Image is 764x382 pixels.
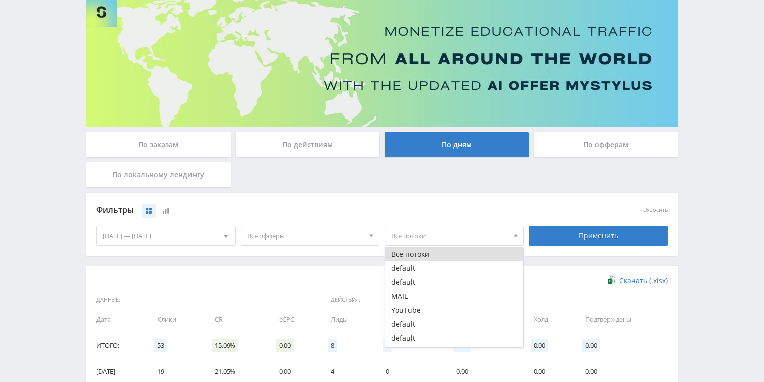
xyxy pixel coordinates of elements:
button: default [385,275,523,289]
div: Фильтры [96,203,524,218]
div: По действиям [236,132,380,157]
span: 0.00 [276,339,294,352]
td: Продажи [375,308,446,331]
span: 15.09% [212,339,238,352]
button: default [385,345,523,359]
span: 0 [383,339,392,352]
div: Применить [529,226,668,246]
div: По офферам [534,132,678,157]
span: Все офферы [247,226,364,245]
td: eCPC [269,308,321,331]
td: Итого: [91,331,147,360]
td: Подтверждены [575,308,673,331]
button: MAIL [385,289,523,303]
button: YouTube [385,303,523,317]
span: 8 [328,339,337,352]
span: Скачать (.xlsx) [619,277,668,285]
td: Лиды [321,308,375,331]
a: Скачать (.xlsx) [608,276,668,286]
td: Клики [147,308,205,331]
td: CR [205,308,269,331]
div: [DATE] — [DATE] [97,226,235,245]
span: Данные: [91,292,318,309]
div: По дням [385,132,529,157]
span: 0.00 [531,339,548,352]
div: По локальному лендингу [86,162,231,187]
img: xlsx [608,275,616,285]
span: 53 [154,339,167,352]
div: По заказам [86,132,231,157]
span: Все потоки [391,226,508,245]
td: Дата [91,308,147,331]
button: default [385,261,523,275]
span: Финансы: [449,292,670,309]
button: Все потоки [385,247,523,261]
button: default [385,331,523,345]
td: Холд [524,308,575,331]
button: default [385,317,523,331]
span: 0.00 [582,339,600,352]
span: Действия: [323,292,444,309]
button: сбросить [643,207,668,213]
